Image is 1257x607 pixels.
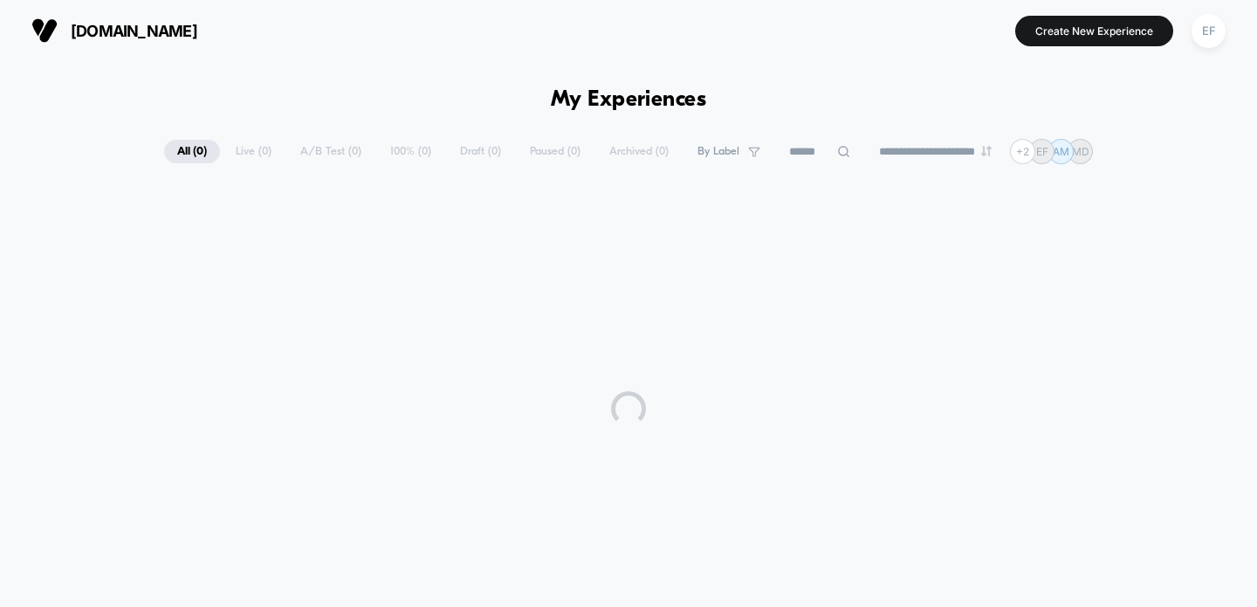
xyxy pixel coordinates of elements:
p: EF [1036,145,1048,158]
span: [DOMAIN_NAME] [71,22,197,40]
h1: My Experiences [551,87,707,113]
p: AM [1053,145,1069,158]
span: All ( 0 ) [164,140,220,163]
button: [DOMAIN_NAME] [26,17,203,45]
button: EF [1186,13,1231,49]
div: EF [1192,14,1226,48]
img: Visually logo [31,17,58,44]
button: Create New Experience [1015,16,1173,46]
p: MD [1072,145,1089,158]
img: end [981,146,992,156]
div: + 2 [1010,139,1035,164]
span: By Label [697,145,739,158]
